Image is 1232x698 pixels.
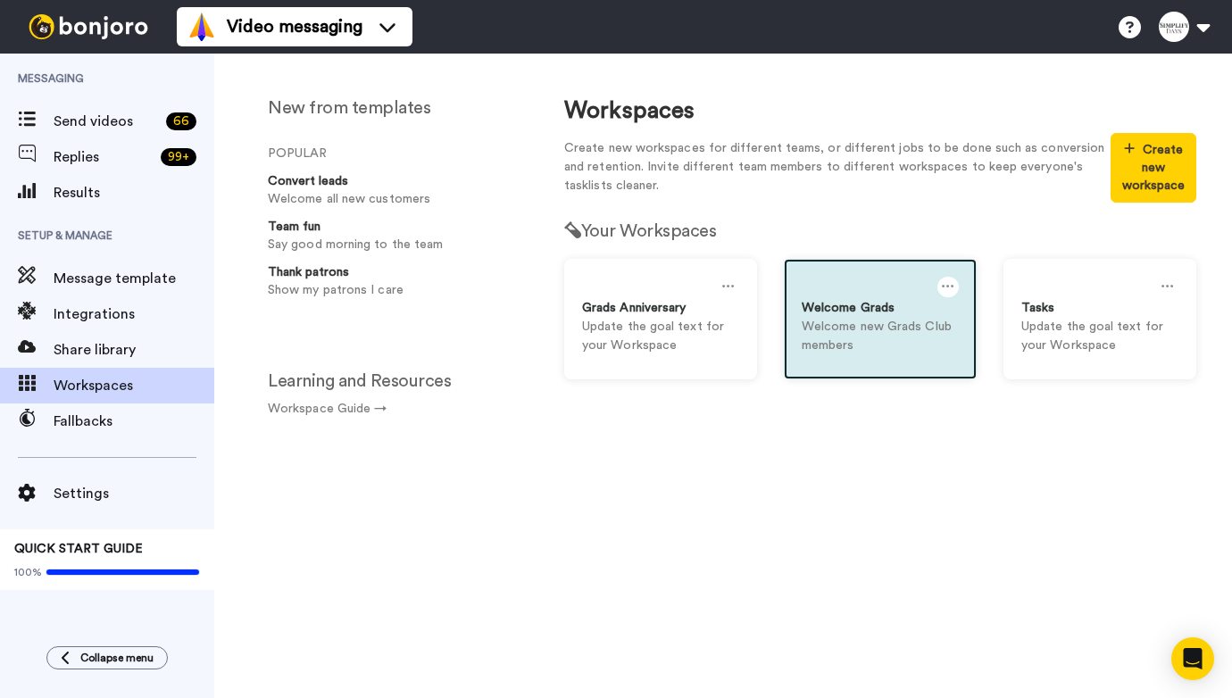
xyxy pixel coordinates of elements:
[21,14,155,39] img: bj-logo-header-white.svg
[54,268,214,289] span: Message template
[1021,299,1178,318] div: Tasks
[161,148,196,166] div: 99 +
[268,236,521,254] p: Say good morning to the team
[46,646,168,669] button: Collapse menu
[80,651,154,665] span: Collapse menu
[187,12,216,41] img: vm-color.svg
[54,182,214,204] span: Results
[564,259,757,379] a: Grads AnniversaryUpdate the goal text for your Workspace
[582,299,739,318] div: Grads Anniversary
[564,221,1196,241] h2: Your Workspaces
[259,218,529,254] a: Team funSay good morning to the team
[14,565,42,579] span: 100%
[54,411,214,432] span: Fallbacks
[54,375,214,396] span: Workspaces
[54,111,159,132] span: Send videos
[54,146,154,168] span: Replies
[14,543,143,555] span: QUICK START GUIDE
[268,175,348,187] strong: Convert leads
[564,139,1111,195] p: Create new workspaces for different teams, or different jobs to be done such as conversion and re...
[54,483,214,504] span: Settings
[802,318,959,355] p: Welcome new Grads Club members
[268,281,521,300] p: Show my patrons I care
[268,371,529,391] h2: Learning and Resources
[1171,637,1214,680] div: Open Intercom Messenger
[259,263,529,300] a: Thank patronsShow my patrons I care
[268,145,529,163] li: POPULAR
[1021,318,1178,355] p: Update the goal text for your Workspace
[54,339,214,361] span: Share library
[802,299,959,318] div: Welcome Grads
[268,220,320,233] strong: Team fun
[582,318,739,355] p: Update the goal text for your Workspace
[268,190,521,209] p: Welcome all new customers
[784,259,977,379] a: Welcome GradsWelcome new Grads Club members
[268,266,349,278] strong: Thank patrons
[268,98,529,118] h2: New from templates
[227,14,362,39] span: Video messaging
[564,98,1196,124] h1: Workspaces
[259,172,529,209] a: Convert leadsWelcome all new customers
[1111,179,1196,192] a: Create new workspace
[1003,259,1196,379] a: TasksUpdate the goal text for your Workspace
[54,303,214,325] span: Integrations
[166,112,196,130] div: 66
[268,403,387,415] a: Workspace Guide →
[1111,133,1196,203] button: Create new workspace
